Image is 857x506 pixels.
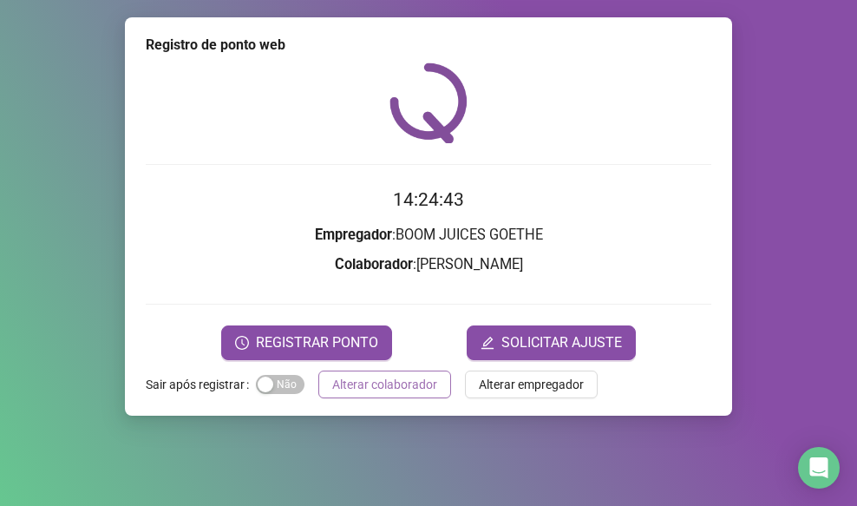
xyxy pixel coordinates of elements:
[146,371,256,398] label: Sair após registrar
[256,332,378,353] span: REGISTRAR PONTO
[235,336,249,350] span: clock-circle
[393,189,464,210] time: 14:24:43
[389,62,468,143] img: QRPoint
[501,332,622,353] span: SOLICITAR AJUSTE
[332,375,437,394] span: Alterar colaborador
[467,325,636,360] button: editSOLICITAR AJUSTE
[798,447,840,489] div: Open Intercom Messenger
[335,256,413,273] strong: Colaborador
[146,224,711,246] h3: : BOOM JUICES GOETHE
[479,375,584,394] span: Alterar empregador
[146,253,711,276] h3: : [PERSON_NAME]
[146,35,711,56] div: Registro de ponto web
[465,371,598,398] button: Alterar empregador
[481,336,494,350] span: edit
[221,325,392,360] button: REGISTRAR PONTO
[315,227,392,243] strong: Empregador
[318,371,451,398] button: Alterar colaborador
